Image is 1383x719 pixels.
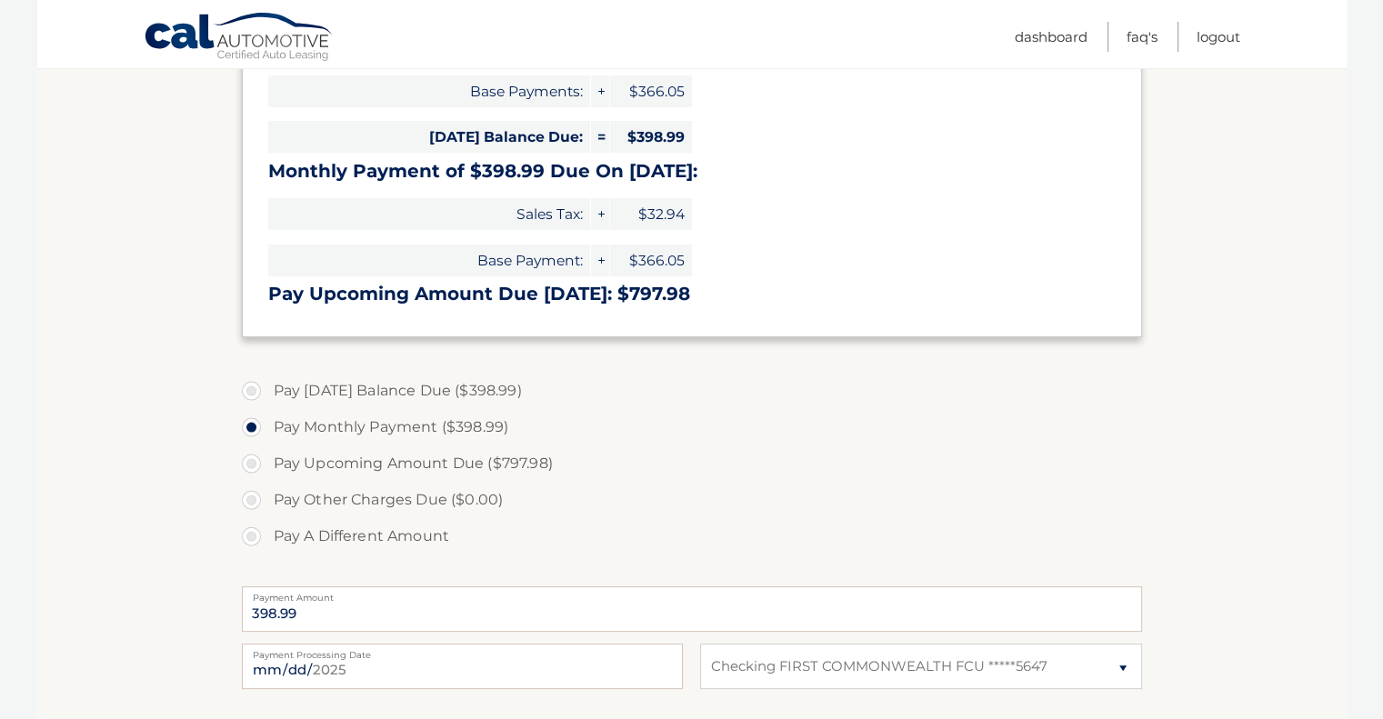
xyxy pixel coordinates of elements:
label: Pay A Different Amount [242,518,1142,554]
span: Base Payment: [268,245,590,276]
span: + [591,198,609,230]
h3: Pay Upcoming Amount Due [DATE]: $797.98 [268,283,1116,305]
a: Cal Automotive [144,12,335,65]
input: Payment Date [242,644,683,689]
span: $398.99 [610,121,692,153]
label: Pay Upcoming Amount Due ($797.98) [242,445,1142,482]
label: Pay Monthly Payment ($398.99) [242,409,1142,445]
label: Payment Processing Date [242,644,683,658]
span: + [591,245,609,276]
a: Logout [1197,22,1240,52]
span: Base Payments: [268,75,590,107]
span: $366.05 [610,245,692,276]
label: Payment Amount [242,586,1142,601]
span: Sales Tax: [268,198,590,230]
input: Payment Amount [242,586,1142,632]
h3: Monthly Payment of $398.99 Due On [DATE]: [268,160,1116,183]
span: = [591,121,609,153]
a: FAQ's [1127,22,1158,52]
span: $366.05 [610,75,692,107]
label: Pay Other Charges Due ($0.00) [242,482,1142,518]
label: Pay [DATE] Balance Due ($398.99) [242,373,1142,409]
span: $32.94 [610,198,692,230]
span: + [591,75,609,107]
span: [DATE] Balance Due: [268,121,590,153]
a: Dashboard [1015,22,1087,52]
